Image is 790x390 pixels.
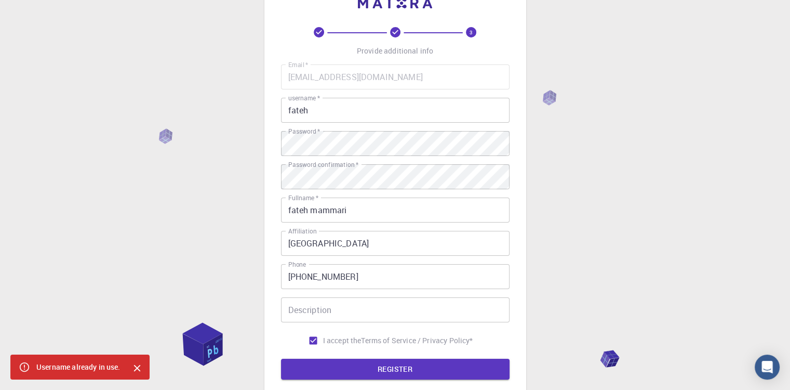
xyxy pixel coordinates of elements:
[470,29,473,36] text: 3
[361,335,473,346] a: Terms of Service / Privacy Policy*
[755,355,780,380] div: Open Intercom Messenger
[288,260,306,269] label: Phone
[288,127,320,136] label: Password
[288,193,318,202] label: Fullname
[323,335,361,346] span: I accept the
[288,60,308,69] label: Email
[36,358,120,376] div: Username already in use.
[288,160,358,169] label: Password confirmation
[288,94,320,102] label: username
[357,46,433,56] p: Provide additional info
[361,335,473,346] p: Terms of Service / Privacy Policy *
[129,360,145,376] button: Close
[281,359,510,380] button: REGISTER
[288,227,316,236] label: Affiliation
